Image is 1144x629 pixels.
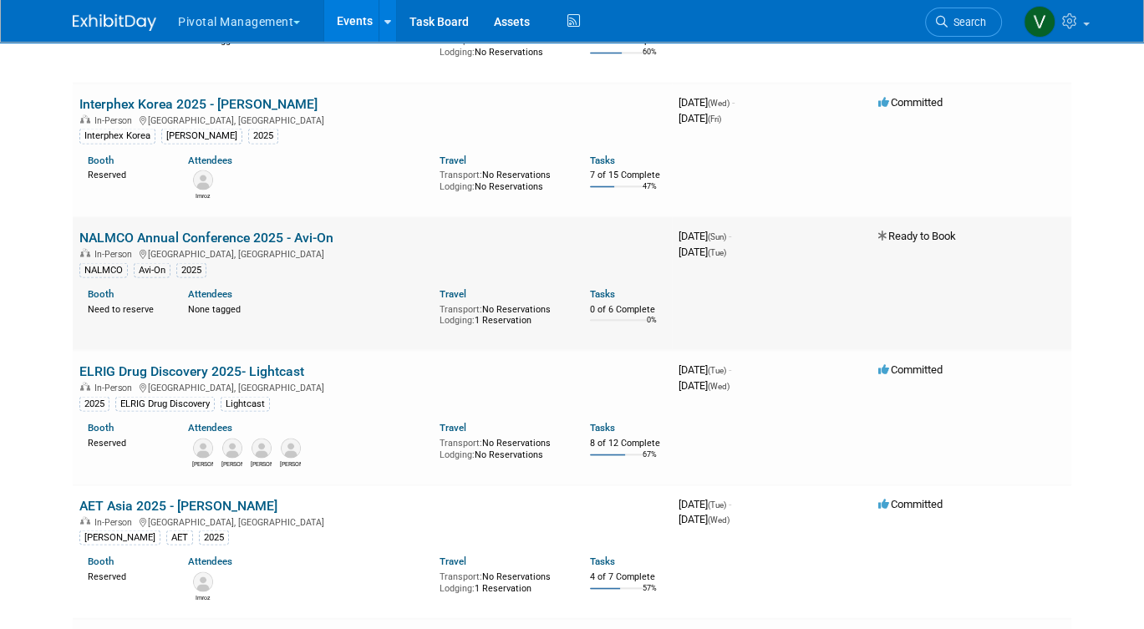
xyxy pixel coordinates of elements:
[94,516,137,527] span: In-Person
[79,363,304,378] a: ELRIG Drug Discovery 2025- Lightcast
[88,555,114,566] a: Booth
[590,303,665,315] div: 0 of 6 Complete
[729,229,731,241] span: -
[440,314,475,325] span: Lodging:
[221,396,270,411] div: Lightcast
[679,363,731,375] span: [DATE]
[590,287,615,299] a: Tasks
[221,458,242,468] div: Simon Margerison
[192,190,213,200] div: Imroz Ghangas
[878,229,956,241] span: Ready to Book
[79,246,665,259] div: [GEOGRAPHIC_DATA], [GEOGRAPHIC_DATA]
[188,154,232,165] a: Attendees
[732,95,735,108] span: -
[708,247,726,256] span: (Tue)
[708,500,726,509] span: (Tue)
[252,438,272,458] img: Scott Brouilette
[1024,6,1055,38] img: Valerie Weld
[708,114,721,123] span: (Fri)
[192,591,213,601] div: Imroz Ghangas
[679,229,731,241] span: [DATE]
[88,567,163,582] div: Reserved
[440,169,482,180] span: Transport:
[679,245,726,257] span: [DATE]
[440,437,482,448] span: Transport:
[590,555,615,566] a: Tasks
[440,180,475,191] span: Lodging:
[188,287,232,299] a: Attendees
[79,514,665,527] div: [GEOGRAPHIC_DATA], [GEOGRAPHIC_DATA]
[222,438,242,458] img: Simon Margerison
[280,458,301,468] div: Paul Wylie
[79,262,128,277] div: NALMCO
[188,421,232,433] a: Attendees
[440,32,565,58] div: 1 Reservation No Reservations
[80,516,90,525] img: In-Person Event
[708,231,726,241] span: (Sun)
[88,300,163,315] div: Need to reserve
[440,47,475,58] span: Lodging:
[199,530,229,545] div: 2025
[79,128,155,143] div: Interphex Korea
[80,382,90,390] img: In-Person Event
[643,583,657,606] td: 57%
[440,300,565,326] div: No Reservations 1 Reservation
[192,458,213,468] div: Carrie Maynard
[193,170,213,190] img: Imroz Ghangas
[440,571,482,581] span: Transport:
[94,248,137,259] span: In-Person
[729,497,731,510] span: -
[948,16,986,28] span: Search
[134,262,170,277] div: Avi-On
[643,48,657,70] td: 60%
[115,396,215,411] div: ELRIG Drug Discovery
[79,95,318,111] a: Interphex Korea 2025 - [PERSON_NAME]
[925,8,1002,37] a: Search
[708,98,730,107] span: (Wed)
[88,154,114,165] a: Booth
[647,315,657,337] td: 0%
[188,555,232,566] a: Attendees
[590,421,615,433] a: Tasks
[88,287,114,299] a: Booth
[679,111,721,124] span: [DATE]
[708,515,730,524] span: (Wed)
[88,421,114,433] a: Booth
[878,497,943,510] span: Committed
[878,95,943,108] span: Committed
[440,434,565,459] div: No Reservations No Reservations
[729,363,731,375] span: -
[643,181,657,204] td: 47%
[679,95,735,108] span: [DATE]
[708,365,726,374] span: (Tue)
[679,512,730,525] span: [DATE]
[590,571,665,582] div: 4 of 7 Complete
[94,114,137,125] span: In-Person
[708,381,730,390] span: (Wed)
[679,378,730,391] span: [DATE]
[79,112,665,125] div: [GEOGRAPHIC_DATA], [GEOGRAPHIC_DATA]
[440,567,565,593] div: No Reservations 1 Reservation
[80,248,90,256] img: In-Person Event
[79,379,665,393] div: [GEOGRAPHIC_DATA], [GEOGRAPHIC_DATA]
[193,438,213,458] img: Carrie Maynard
[440,582,475,593] span: Lodging:
[440,165,565,191] div: No Reservations No Reservations
[79,530,160,545] div: [PERSON_NAME]
[643,449,657,472] td: 67%
[176,262,206,277] div: 2025
[440,154,466,165] a: Travel
[188,300,426,315] div: None tagged
[94,382,137,393] span: In-Person
[440,303,482,314] span: Transport:
[88,165,163,180] div: Reserved
[878,363,943,375] span: Committed
[679,497,731,510] span: [DATE]
[193,571,213,591] img: Imroz Ghangas
[73,14,156,31] img: ExhibitDay
[79,229,333,245] a: NALMCO Annual Conference 2025 - Avi-On
[251,458,272,468] div: Scott Brouilette
[440,287,466,299] a: Travel
[590,154,615,165] a: Tasks
[440,449,475,459] span: Lodging:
